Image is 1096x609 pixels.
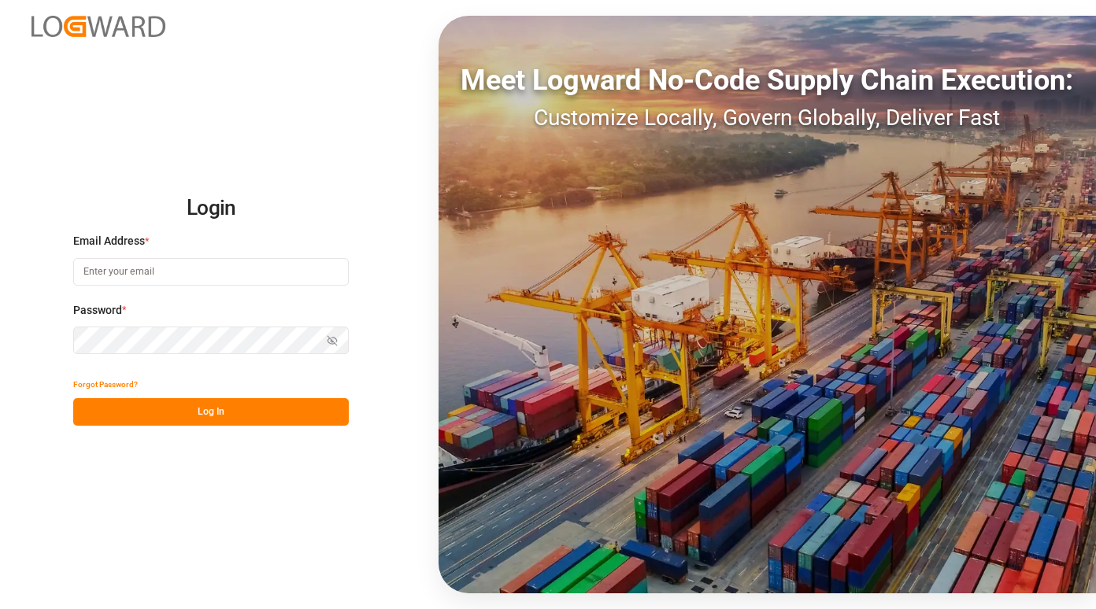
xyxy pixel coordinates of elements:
span: Email Address [73,233,145,249]
span: Password [73,302,122,319]
img: Logward_new_orange.png [31,16,165,37]
button: Log In [73,398,349,426]
h2: Login [73,183,349,234]
div: Meet Logward No-Code Supply Chain Execution: [439,59,1096,101]
div: Customize Locally, Govern Globally, Deliver Fast [439,101,1096,135]
button: Forgot Password? [73,371,138,398]
input: Enter your email [73,258,349,286]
